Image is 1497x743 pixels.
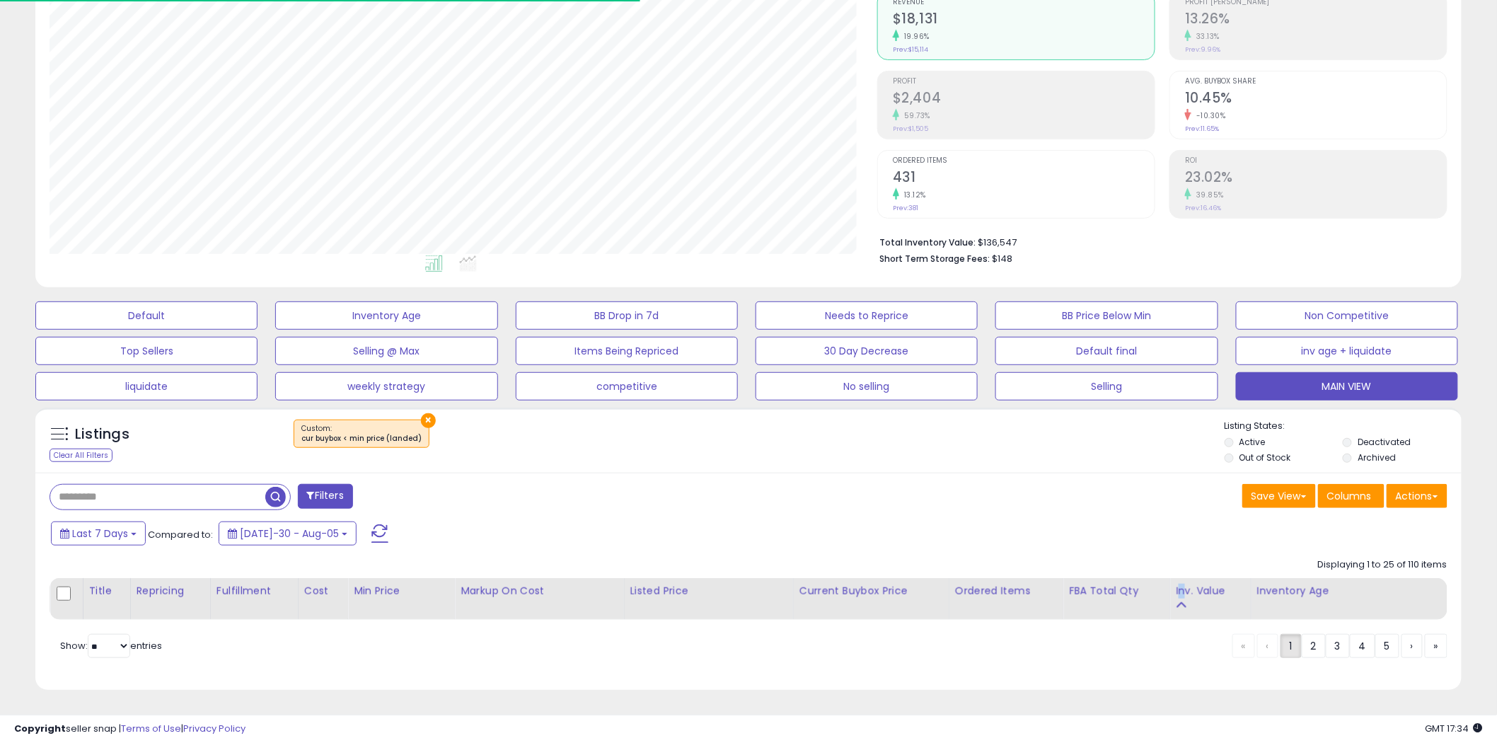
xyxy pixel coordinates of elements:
button: No selling [756,372,978,401]
button: Needs to Reprice [756,301,978,330]
div: Listed Price [630,584,787,599]
button: Top Sellers [35,337,258,365]
h5: Listings [75,425,129,444]
th: The percentage added to the cost of goods (COGS) that forms the calculator for Min & Max prices. [455,578,624,620]
div: FBA Total Qty [1069,584,1164,599]
button: Actions [1387,484,1447,508]
strong: Copyright [14,722,66,735]
button: Items Being Repriced [516,337,738,365]
button: Last 7 Days [51,522,146,546]
span: Ordered Items [893,157,1155,165]
button: Filters [298,484,353,509]
div: seller snap | | [14,722,245,736]
small: Prev: 9.96% [1185,45,1220,54]
a: 1 [1281,634,1302,658]
div: Displaying 1 to 25 of 110 items [1318,558,1447,572]
div: Cost [304,584,342,599]
small: 19.96% [899,31,930,42]
a: 4 [1350,634,1375,658]
a: 2 [1302,634,1326,658]
div: Markup on Cost [461,584,618,599]
small: Prev: $15,114 [893,45,928,54]
label: Archived [1358,451,1396,463]
div: Min Price [354,584,449,599]
b: Total Inventory Value: [879,236,976,248]
div: Title [89,584,125,599]
span: Last 7 Days [72,526,128,541]
h2: 10.45% [1185,90,1447,109]
small: 59.73% [899,110,930,121]
button: [DATE]-30 - Aug-05 [219,522,357,546]
small: 13.12% [899,190,926,200]
small: Prev: $1,505 [893,125,928,133]
small: Prev: 381 [893,204,918,212]
a: Privacy Policy [183,722,245,735]
h2: 13.26% [1185,11,1447,30]
b: Short Term Storage Fees: [879,253,990,265]
span: » [1434,639,1438,653]
button: weekly strategy [275,372,497,401]
label: Deactivated [1358,436,1411,448]
button: × [421,413,436,428]
div: Repricing [137,584,204,599]
small: 39.85% [1191,190,1224,200]
span: ROI [1185,157,1447,165]
span: › [1411,639,1414,653]
button: liquidate [35,372,258,401]
button: Inventory Age [275,301,497,330]
label: Active [1239,436,1266,448]
div: Clear All Filters [50,449,112,462]
button: Selling [995,372,1218,401]
div: Current Buybox Price [799,584,943,599]
small: Prev: 16.46% [1185,204,1221,212]
h2: $2,404 [893,90,1155,109]
button: 30 Day Decrease [756,337,978,365]
span: Avg. Buybox Share [1185,78,1447,86]
h2: 23.02% [1185,169,1447,188]
div: cur buybox < min price (landed) [301,434,422,444]
span: Profit [893,78,1155,86]
span: $148 [992,252,1012,265]
p: Listing States: [1225,420,1462,433]
div: Inv. value [1176,584,1245,599]
a: Terms of Use [121,722,181,735]
div: Inventory Age [1257,584,1441,599]
button: Default final [995,337,1218,365]
a: 3 [1326,634,1350,658]
span: Custom: [301,423,422,444]
label: Out of Stock [1239,451,1291,463]
button: Non Competitive [1236,301,1458,330]
button: BB Price Below Min [995,301,1218,330]
button: Selling @ Max [275,337,497,365]
button: inv age + liquidate [1236,337,1458,365]
span: Columns [1327,489,1372,503]
span: Show: entries [60,639,162,652]
small: 33.13% [1191,31,1220,42]
small: Prev: 11.65% [1185,125,1219,133]
span: 2025-08-13 17:34 GMT [1426,722,1483,735]
button: competitive [516,372,738,401]
span: Compared to: [148,528,213,541]
span: [DATE]-30 - Aug-05 [240,526,339,541]
a: 5 [1375,634,1399,658]
div: Fulfillment [216,584,292,599]
button: Save View [1242,484,1316,508]
small: -10.30% [1191,110,1226,121]
button: BB Drop in 7d [516,301,738,330]
button: MAIN VIEW [1236,372,1458,401]
h2: 431 [893,169,1155,188]
button: Columns [1318,484,1385,508]
h2: $18,131 [893,11,1155,30]
div: Ordered Items [955,584,1057,599]
button: Default [35,301,258,330]
li: $136,547 [879,233,1437,250]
